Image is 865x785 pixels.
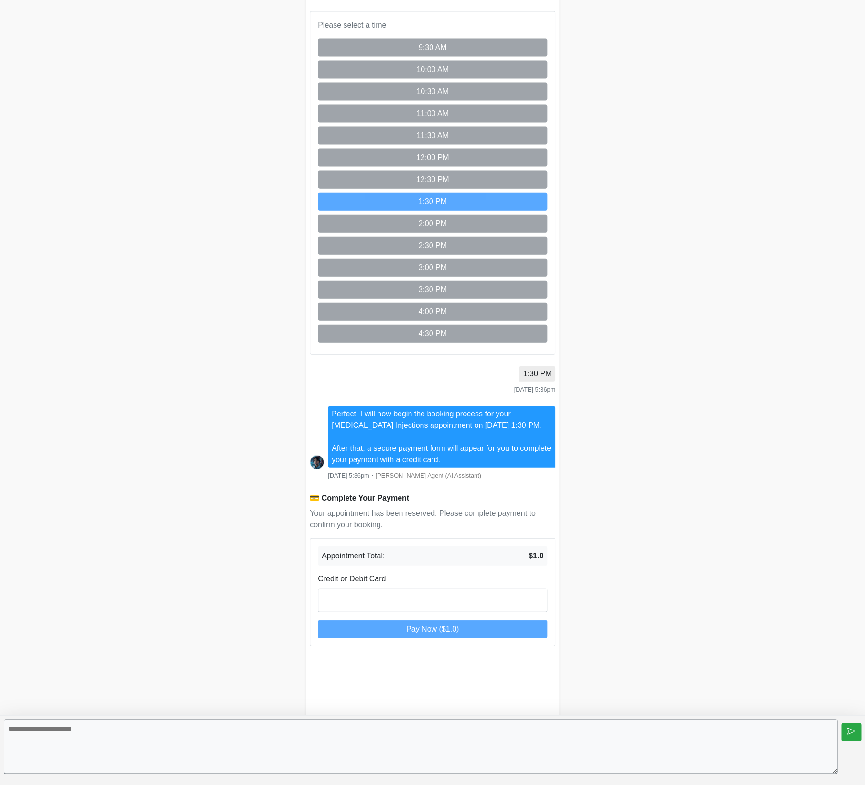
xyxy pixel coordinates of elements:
[328,472,369,479] span: [DATE] 5:36pm
[322,550,385,562] span: Appointment Total:
[328,472,481,479] small: ・
[406,625,459,633] span: Pay Now ($1.0)
[318,20,547,31] p: Please select a time
[318,237,547,255] button: 2:30 PM
[328,406,555,468] li: Perfect! I will now begin the booking process for your [MEDICAL_DATA] Injections appointment on [...
[529,550,543,562] strong: $1.0
[318,127,547,145] button: 11:30 AM
[318,281,547,299] button: 3:30 PM
[318,61,547,79] button: 10:00 AM
[519,366,555,382] li: 1:30 PM
[318,83,547,101] button: 10:30 AM
[318,620,547,638] button: Pay Now ($1.0)
[318,149,547,167] button: 12:00 PM
[318,105,547,123] button: 11:00 AM
[310,508,555,531] p: Your appointment has been reserved. Please complete payment to confirm your booking.
[318,325,547,343] button: 4:30 PM
[318,39,547,57] button: 9:30 AM
[318,573,386,585] label: Credit or Debit Card
[318,171,547,189] button: 12:30 PM
[318,193,547,211] button: 1:30 PM
[376,472,481,479] span: [PERSON_NAME] Agent (AI Assistant)
[310,492,555,504] div: 💳 Complete Your Payment
[318,259,547,277] button: 3:00 PM
[318,303,547,321] button: 4:00 PM
[310,455,324,469] img: Screenshot_2025-06-19_at_17.41.14.png
[318,215,547,233] button: 2:00 PM
[514,386,555,393] span: [DATE] 5:36pm
[323,594,542,603] iframe: Secure card payment input frame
